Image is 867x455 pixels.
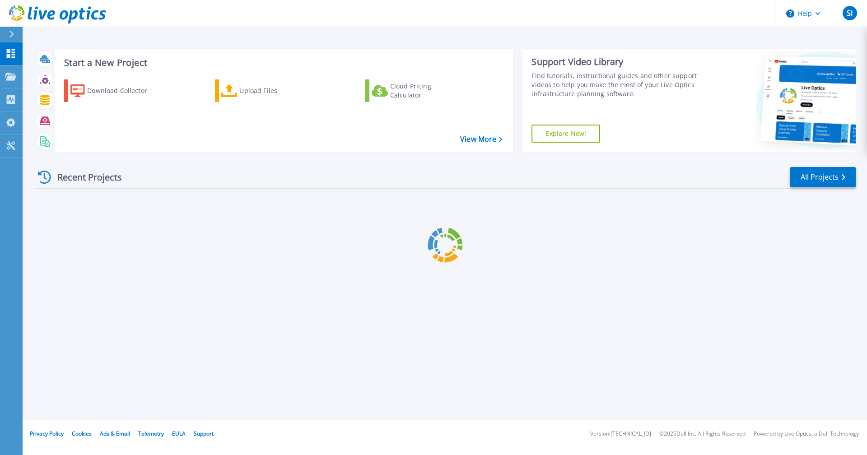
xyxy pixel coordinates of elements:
div: Cloud Pricing Calculator [390,82,462,100]
a: Telemetry [138,430,164,437]
li: © 2025 Dell Inc. All Rights Reserved [659,431,746,437]
div: Support Video Library [531,56,701,68]
div: Recent Projects [35,166,134,188]
a: Explore Now! [531,125,600,143]
a: Download Collector [64,79,165,102]
div: Upload Files [239,82,312,100]
a: Cloud Pricing Calculator [365,79,466,102]
li: Powered by Live Optics, a Dell Technology [754,431,859,437]
a: All Projects [790,167,856,187]
a: View More [460,135,502,144]
a: Cookies [72,430,92,437]
a: Privacy Policy [30,430,64,437]
h3: Start a New Project [64,58,502,68]
a: EULA [172,430,186,437]
div: Download Collector [87,82,159,100]
li: Version: [TECHNICAL_ID] [590,431,651,437]
a: Upload Files [215,79,316,102]
div: Find tutorials, instructional guides and other support videos to help you make the most of your L... [531,71,701,98]
a: Ads & Email [100,430,130,437]
a: Support [194,430,214,437]
span: SI [847,9,853,17]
